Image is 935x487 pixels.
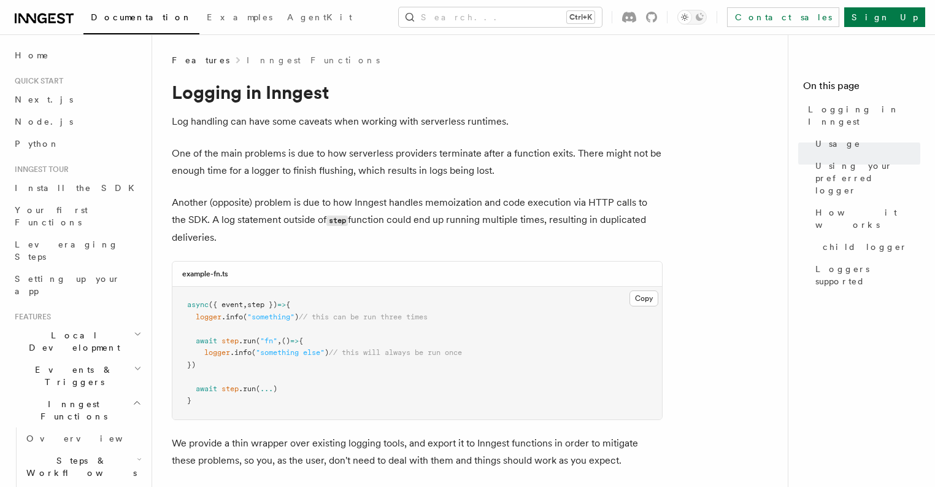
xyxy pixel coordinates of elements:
p: Another (opposite) problem is due to how Inngest handles memoization and code execution via HTTP ... [172,194,663,246]
span: Your first Functions [15,205,88,227]
p: We provide a thin wrapper over existing logging tools, and export it to Inngest functions in orde... [172,435,663,469]
a: Loggers supported [810,258,920,292]
span: Documentation [91,12,192,22]
a: Next.js [10,88,144,111]
span: Node.js [15,117,73,127]
span: Inngest Functions [10,398,133,423]
a: Sign Up [844,7,925,27]
span: Using your preferred logger [815,160,920,197]
span: Loggers supported [815,263,920,287]
span: Install the SDK [15,183,142,193]
span: // this will always be run once [329,348,462,357]
span: () [282,337,290,345]
a: Home [10,44,144,66]
a: Logging in Inngest [803,98,920,133]
button: Steps & Workflows [21,450,144,484]
button: Inngest Functions [10,393,144,427]
button: Copy [629,290,658,306]
a: Examples [199,4,280,33]
code: step [326,216,348,226]
span: ) [273,384,277,393]
h3: example-fn.ts [182,269,228,279]
a: Python [10,133,144,155]
a: Using your preferred logger [810,155,920,201]
span: step [221,337,239,345]
a: child logger [818,236,920,258]
a: Install the SDK [10,177,144,199]
span: "something" [247,313,294,321]
a: Your first Functions [10,199,144,233]
span: ( [243,313,247,321]
span: Events & Triggers [10,364,134,388]
a: Overview [21,427,144,450]
span: => [290,337,299,345]
button: Local Development [10,324,144,359]
span: .run [239,337,256,345]
span: ... [260,384,273,393]
kbd: Ctrl+K [567,11,594,23]
span: "fn" [260,337,277,345]
span: ( [252,348,256,357]
a: Usage [810,133,920,155]
span: AgentKit [287,12,352,22]
span: step }) [247,300,277,309]
span: .info [221,313,243,321]
h4: On this page [803,79,920,98]
span: Steps & Workflows [21,454,137,479]
span: await [196,384,217,393]
span: step [221,384,239,393]
span: { [299,337,303,345]
span: "something else" [256,348,325,357]
span: Local Development [10,329,134,354]
span: Python [15,139,60,149]
span: ( [256,384,260,393]
button: Toggle dark mode [677,10,707,25]
p: Log handling can have some caveats when working with serverless runtimes. [172,113,663,130]
span: ) [294,313,299,321]
a: Inngest Functions [247,54,380,66]
span: Examples [207,12,272,22]
span: } [187,396,191,405]
span: Home [15,49,49,61]
span: , [243,300,247,309]
span: .run [239,384,256,393]
a: Leveraging Steps [10,233,144,268]
span: Leveraging Steps [15,240,118,262]
a: Node.js [10,111,144,133]
span: await [196,337,217,345]
span: }) [187,360,196,369]
span: ({ event [209,300,243,309]
span: Next.js [15,95,73,104]
span: Usage [815,138,861,150]
span: logger [196,313,221,321]
p: One of the main problems is due to how serverless providers terminate after a function exits. The... [172,145,663,179]
a: How it works [810,201,920,236]
span: .info [230,348,252,357]
span: ( [256,337,260,345]
a: Contact sales [727,7,839,27]
span: Setting up your app [15,274,120,296]
span: How it works [815,206,920,231]
span: Logging in Inngest [808,103,920,128]
span: Inngest tour [10,165,69,174]
span: Features [10,312,51,322]
a: Setting up your app [10,268,144,302]
a: Documentation [83,4,199,34]
span: => [277,300,286,309]
span: child logger [823,241,907,253]
span: Overview [26,434,153,443]
span: async [187,300,209,309]
button: Search...Ctrl+K [399,7,602,27]
span: ) [325,348,329,357]
a: AgentKit [280,4,360,33]
span: Features [172,54,229,66]
h1: Logging in Inngest [172,81,663,103]
span: // this can be run three times [299,313,428,321]
span: Quick start [10,76,63,86]
span: { [286,300,290,309]
span: logger [204,348,230,357]
span: , [277,337,282,345]
button: Events & Triggers [10,359,144,393]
